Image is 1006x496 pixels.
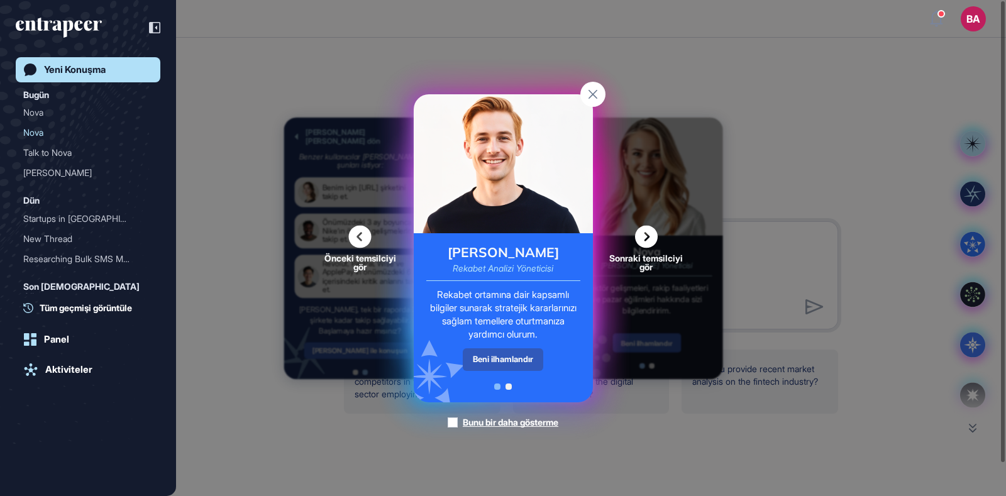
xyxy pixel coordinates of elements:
[45,364,92,375] div: Aktiviteler
[463,416,558,429] div: Bunu bir daha gösterme
[40,301,132,314] span: Tüm geçmişi görüntüle
[294,304,425,336] div: [PERSON_NAME], tek bir raporda 20 şirkete kadar takip sağlayabilir. Başlamaya hazır mısınız?
[304,342,416,358] div: [PERSON_NAME] ile konuşun
[297,181,319,202] img: agent-card-sample-avatar-01.png
[16,357,160,382] a: Aktiviteler
[453,264,553,273] div: Rekabet Analizi Yöneticisi
[23,229,153,249] div: New Thread
[23,279,153,305] div: Son [DEMOGRAPHIC_DATA] Gün
[23,193,40,208] div: Dün
[16,18,102,38] div: entrapeer-logo
[463,348,543,370] div: Beni ilhamlandır
[294,152,425,169] div: Benzer kullanıcılar [PERSON_NAME] şunları istiyor:
[322,218,422,244] div: Önümüzdeki 3 ay boyunca Nike’ın önemli gelişmelerini takip et.
[16,57,160,82] a: Yeni Konuşma
[605,253,687,271] span: Sonraki temsilciyi gör
[23,163,153,183] div: Tracy
[297,220,319,241] img: agent-card-sample-avatar-02.png
[297,265,319,287] img: agent-card-sample-avatar-03.png
[23,229,143,249] div: New Thread
[23,87,49,102] div: Bugün
[23,163,143,183] div: [PERSON_NAME]
[44,64,106,75] div: Yeni Konuşma
[961,6,986,31] button: BA
[23,123,143,143] div: Nova
[16,327,160,352] a: Panel
[44,334,69,345] div: Panel
[23,209,153,229] div: Startups in Turkey Engaged in SMS Marketing
[426,288,580,341] div: Rekabet ortamına dair kapsamlı bilgiler sunarak stratejik kararlarınızı sağlam temellere oturtman...
[23,143,143,163] div: Talk to Nova
[23,301,160,314] a: Tüm geçmişi görüntüle
[414,94,593,233] img: nash-card.png
[23,102,153,123] div: Nova
[322,181,422,202] div: Benim için [URL] şirketini takip et.
[322,258,422,294] div: Revolut, PayPal, Wise ve ApplePay’in önümüzdeki 6 ay içerisindeki kritik anlarını takip et.
[23,102,143,123] div: Nova
[23,143,153,163] div: Talk to Nova
[23,209,143,229] div: Startups in [GEOGRAPHIC_DATA] Engage...
[23,123,153,143] div: Nova
[23,249,143,269] div: Researching Bulk SMS Mark...
[23,249,153,269] div: Researching Bulk SMS Marketing Services in Turkey: Competitors, Pricing, and Market Usage
[319,253,401,271] span: Önceki temsilciyi gör
[448,246,559,259] div: [PERSON_NAME]
[294,128,425,145] div: [PERSON_NAME] [PERSON_NAME] dön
